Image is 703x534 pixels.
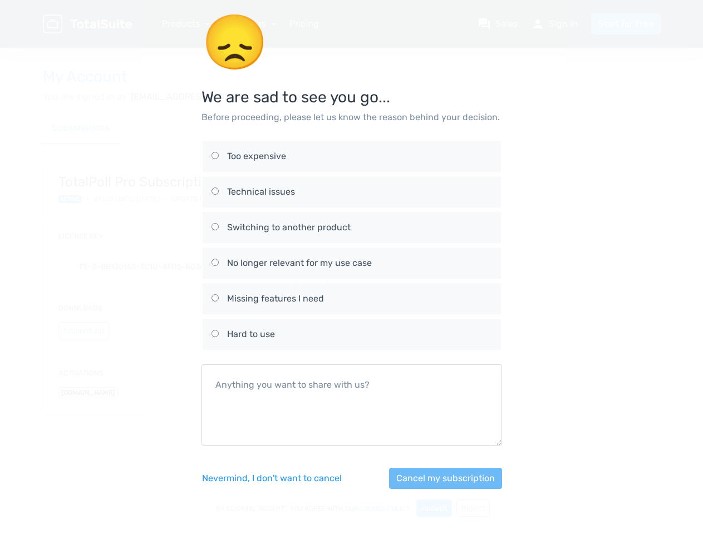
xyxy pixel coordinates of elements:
label: No longer relevant for my use case [212,248,492,279]
button: Nevermind, I don't want to cancel [201,468,342,489]
input: Technical issues Technical issues [212,187,219,195]
input: Missing features I need Missing features I need [212,294,219,301]
label: Missing features I need [212,283,492,314]
input: No longer relevant for my use case No longer relevant for my use case [212,259,219,266]
input: Switching to another product Switching to another product [212,223,219,230]
label: Switching to another product [212,212,492,243]
label: Technical issues [212,176,492,207]
h3: We are sad to see you go... [201,13,502,106]
div: No longer relevant for my use case [227,256,492,270]
div: Hard to use [227,328,492,341]
p: Before proceeding, please let us know the reason behind your decision. [201,111,502,124]
input: Hard to use Hard to use [212,330,219,337]
div: Technical issues [227,185,492,199]
div: Switching to another product [227,221,492,234]
div: Missing features I need [227,292,492,305]
label: Too expensive [212,141,492,172]
span: 😞 [201,11,268,74]
div: Too expensive [227,150,492,163]
label: Hard to use [212,319,492,350]
button: Cancel my subscription [389,468,502,489]
input: Too expensive Too expensive [212,152,219,159]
